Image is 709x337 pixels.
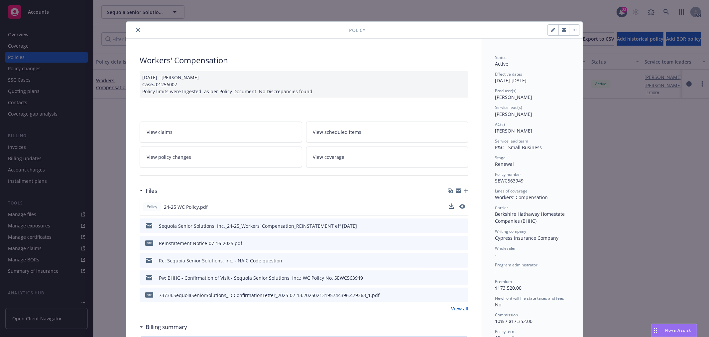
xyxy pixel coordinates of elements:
span: Lines of coverage [495,188,528,194]
div: [DATE] - [PERSON_NAME] Case#01256007 Policy limits were Ingested as per Policy Document. No Discr... [140,71,468,98]
span: SEWC563949 [495,177,524,184]
span: Premium [495,279,512,284]
span: Berkshire Hathaway Homestate Companies (BHHC) [495,211,566,224]
a: View scheduled items [306,122,469,143]
span: Nova Assist [665,327,691,333]
span: [PERSON_NAME] [495,128,532,134]
button: preview file [460,240,466,247]
span: Producer(s) [495,88,517,94]
div: 73734.SequoiaSeniorSolutions_LCConfirmationLetter_2025-02-13.20250213195744396.479363_1.pdf [159,292,380,299]
span: P&C - Small Business [495,144,542,151]
span: $173,520.00 [495,285,522,291]
a: View coverage [306,147,469,168]
button: Nova Assist [651,324,697,337]
button: download file [449,274,454,281]
span: Service lead team [495,138,528,144]
span: [PERSON_NAME] [495,94,532,100]
span: [PERSON_NAME] [495,111,532,117]
span: pdf [145,240,153,245]
span: View policy changes [147,154,191,161]
span: Active [495,61,508,67]
span: Policy number [495,171,521,177]
span: Writing company [495,228,526,234]
a: View all [451,305,468,312]
span: No [495,301,501,308]
div: [DATE] - [DATE] [495,71,569,84]
span: Carrier [495,205,508,210]
button: preview file [460,257,466,264]
span: - [495,251,497,258]
a: View claims [140,122,302,143]
span: - [495,268,497,274]
button: download file [449,203,454,209]
span: View coverage [313,154,345,161]
div: Billing summary [140,323,187,331]
span: View claims [147,129,173,136]
h3: Billing summary [146,323,187,331]
button: preview file [460,292,466,299]
span: 24-25 WC Policy.pdf [164,203,208,210]
span: Status [495,55,507,60]
button: download file [449,257,454,264]
button: preview file [460,274,466,281]
div: Drag to move [651,324,660,337]
span: AC(s) [495,122,505,127]
button: download file [449,203,454,210]
button: download file [449,222,454,229]
span: Renewal [495,161,514,167]
span: Commission [495,312,518,318]
div: Reinstatement Notice-07-16-2025.pdf [159,240,242,247]
button: preview file [459,204,465,209]
span: Cypress Insurance Company [495,235,558,241]
h3: Files [146,186,157,195]
span: Policy [145,204,159,210]
span: pdf [145,292,153,297]
button: preview file [459,203,465,210]
a: View policy changes [140,147,302,168]
div: Workers' Compensation [140,55,468,66]
span: Workers' Compensation [495,194,548,200]
span: Newfront will file state taxes and fees [495,295,564,301]
div: Files [140,186,157,195]
button: download file [449,240,454,247]
div: Re: Sequoia Senior Solutions, Inc. - NAIC Code question [159,257,282,264]
button: preview file [460,222,466,229]
span: Policy [349,27,365,34]
span: Service lead(s) [495,105,522,110]
span: Effective dates [495,71,522,77]
button: download file [449,292,454,299]
div: Fw: BHHC - Confirmation of Visit - Sequoia Senior Solutions, Inc.; WC Policy No. SEWC563949 [159,274,363,281]
span: Stage [495,155,506,161]
span: Policy term [495,329,516,334]
span: Wholesaler [495,245,516,251]
span: View scheduled items [313,129,362,136]
button: close [134,26,142,34]
span: Program administrator [495,262,537,268]
span: 10% / $17,352.00 [495,318,532,324]
div: Sequoia Senior Solutions, Inc._24-25_Workers' Compensation_REINSTATEMENT eff [DATE] [159,222,357,229]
